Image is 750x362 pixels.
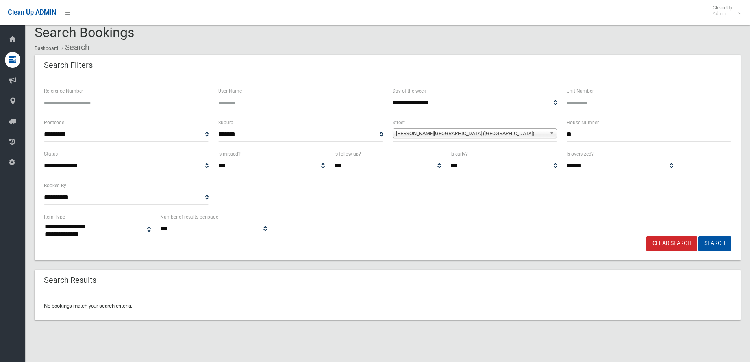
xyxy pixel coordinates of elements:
header: Search Filters [35,58,102,73]
span: Clean Up [709,5,740,17]
label: House Number [567,118,599,127]
label: Reference Number [44,87,83,95]
span: [PERSON_NAME][GEOGRAPHIC_DATA] ([GEOGRAPHIC_DATA]) [396,129,546,138]
label: Is follow up? [334,150,361,158]
label: User Name [218,87,242,95]
small: Admin [713,11,732,17]
label: Postcode [44,118,64,127]
label: Street [393,118,405,127]
a: Clear Search [646,236,697,251]
button: Search [698,236,731,251]
label: Booked By [44,181,66,190]
span: Search Bookings [35,24,135,40]
label: Unit Number [567,87,594,95]
div: No bookings match your search criteria. [35,292,741,320]
label: Is early? [450,150,468,158]
label: Status [44,150,58,158]
header: Search Results [35,273,106,288]
label: Suburb [218,118,233,127]
label: Number of results per page [160,213,218,221]
label: Item Type [44,213,65,221]
span: Clean Up ADMIN [8,9,56,16]
label: Is oversized? [567,150,594,158]
label: Is missed? [218,150,241,158]
label: Day of the week [393,87,426,95]
a: Dashboard [35,46,58,51]
li: Search [59,40,89,55]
